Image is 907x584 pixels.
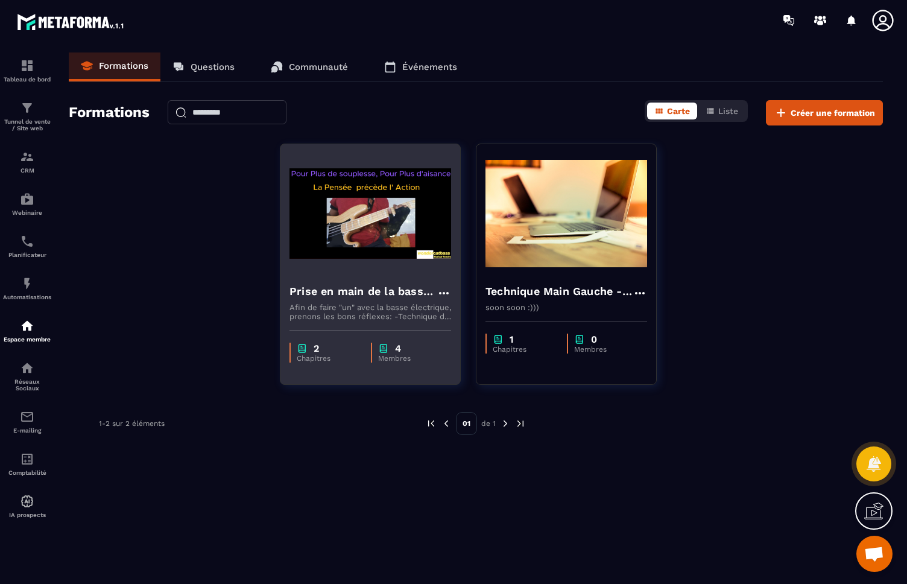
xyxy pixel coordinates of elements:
[3,225,51,267] a: schedulerschedulerPlanificateur
[289,303,451,321] p: Afin de faire "un" avec la basse électrique, prenons les bons réflexes: -Technique de Main Gauche...
[20,192,34,206] img: automations
[395,343,401,354] p: 4
[3,76,51,83] p: Tableau de bord
[791,107,875,119] span: Créer une formation
[280,144,476,400] a: formation-backgroundPrise en main de la basse électriqueAfin de faire "un" avec la basse électriq...
[20,276,34,291] img: automations
[574,345,635,354] p: Membres
[3,141,51,183] a: formationformationCRM
[493,334,504,345] img: chapter
[3,336,51,343] p: Espace membre
[289,283,437,300] h4: Prise en main de la basse électrique
[20,234,34,249] img: scheduler
[3,401,51,443] a: emailemailE-mailing
[3,167,51,174] p: CRM
[3,378,51,392] p: Réseaux Sociaux
[3,92,51,141] a: formationformationTunnel de vente / Site web
[259,52,360,81] a: Communauté
[647,103,697,119] button: Carte
[485,303,647,312] p: soon soon :)))
[3,49,51,92] a: formationformationTableau de bord
[3,309,51,352] a: automationsautomationsEspace membre
[372,52,469,81] a: Événements
[493,345,555,354] p: Chapitres
[574,334,585,345] img: chapter
[69,100,150,125] h2: Formations
[500,418,511,429] img: next
[20,150,34,164] img: formation
[289,62,348,72] p: Communauté
[426,418,437,429] img: prev
[3,443,51,485] a: accountantaccountantComptabilité
[20,319,34,333] img: automations
[3,252,51,258] p: Planificateur
[441,418,452,429] img: prev
[3,427,51,434] p: E-mailing
[20,494,34,509] img: automations
[3,469,51,476] p: Comptabilité
[3,118,51,132] p: Tunnel de vente / Site web
[456,412,477,435] p: 01
[191,62,235,72] p: Questions
[766,100,883,125] button: Créer une formation
[20,59,34,73] img: formation
[99,60,148,71] p: Formations
[20,101,34,115] img: formation
[698,103,745,119] button: Liste
[3,512,51,518] p: IA prospects
[718,106,738,116] span: Liste
[160,52,247,81] a: Questions
[3,294,51,300] p: Automatisations
[20,361,34,375] img: social-network
[3,183,51,225] a: automationsautomationsWebinaire
[378,343,389,354] img: chapter
[3,352,51,401] a: social-networksocial-networkRéseaux Sociaux
[402,62,457,72] p: Événements
[667,106,690,116] span: Carte
[297,354,359,363] p: Chapitres
[69,52,160,81] a: Formations
[510,334,514,345] p: 1
[481,419,496,428] p: de 1
[20,452,34,466] img: accountant
[99,419,165,428] p: 1-2 sur 2 éléments
[591,334,597,345] p: 0
[20,410,34,424] img: email
[515,418,526,429] img: next
[856,536,893,572] a: Ouvrir le chat
[289,153,451,274] img: formation-background
[297,343,308,354] img: chapter
[17,11,125,33] img: logo
[485,153,647,274] img: formation-background
[378,354,439,363] p: Membres
[476,144,672,400] a: formation-backgroundTechnique Main Gauche - Copysoon soon :)))chapter1Chapitreschapter0Membres
[485,283,633,300] h4: Technique Main Gauche - Copy
[3,209,51,216] p: Webinaire
[314,343,319,354] p: 2
[3,267,51,309] a: automationsautomationsAutomatisations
